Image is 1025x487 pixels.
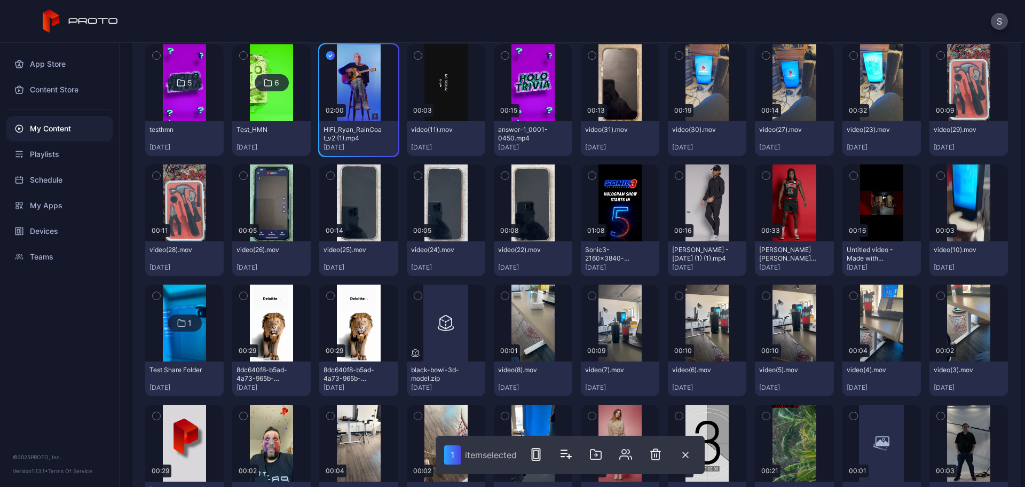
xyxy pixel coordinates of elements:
div: video(31).mov [585,125,644,134]
div: video(10).mov [934,246,992,254]
div: 5 [187,78,192,88]
a: My Apps [6,193,113,218]
a: Content Store [6,77,113,103]
button: video(5).mov[DATE] [755,362,833,396]
a: Terms Of Service [48,468,92,474]
button: video(11).mov[DATE] [407,121,485,156]
div: video(7).mov [585,366,644,374]
div: Tommy Fleetwood - 12.06.24 (1) (1).mp4 [672,246,731,263]
div: [DATE] [672,263,742,272]
button: video(29).mov[DATE] [929,121,1008,156]
button: video(31).mov[DATE] [581,121,659,156]
div: video(25).mov [324,246,382,254]
div: [DATE] [498,143,568,152]
div: [DATE] [236,143,306,152]
button: HiFi_Ryan_RainCoat_v2 (1).mp4[DATE] [319,121,398,156]
div: [DATE] [847,383,917,392]
a: Devices [6,218,113,244]
a: App Store [6,51,113,77]
div: Untitled video - Made with Clipchamp.mp4 [847,246,905,263]
button: black-bowl-3d-model.zip[DATE] [407,362,485,396]
div: video(29).mov [934,125,992,134]
div: © 2025 PROTO, Inc. [13,453,106,461]
button: [PERSON_NAME] - [DATE] (1) (1).mp4[DATE] [668,241,746,276]
button: video(26).mov[DATE] [232,241,311,276]
span: Version 1.13.1 • [13,468,48,474]
button: 8dc640f8-b5ad-4a73-965b-f450a98d5d60 (1).mp4[DATE] [319,362,398,396]
div: [DATE] [672,143,742,152]
button: video(28).mov[DATE] [145,241,224,276]
button: video(25).mov[DATE] [319,241,398,276]
button: [PERSON_NAME] [PERSON_NAME] 1.mp4[DATE] [755,241,833,276]
div: [DATE] [847,263,917,272]
div: [DATE] [934,383,1004,392]
button: Test Share Folder[DATE] [145,362,224,396]
div: [DATE] [411,383,481,392]
div: video(8).mov [498,366,557,374]
div: [DATE] [411,263,481,272]
a: Playlists [6,142,113,167]
div: [DATE] [498,383,568,392]
div: video(5).mov [759,366,818,374]
button: testhmn[DATE] [145,121,224,156]
button: video(10).mov[DATE] [929,241,1008,276]
div: video(26).mov [236,246,295,254]
button: Sonic3-2160x3840-v8.mp4[DATE] [581,241,659,276]
div: Test Share Folder [149,366,208,374]
div: 1 [444,445,461,465]
div: video(4).mov [847,366,905,374]
div: Sonic3-2160x3840-v8.mp4 [585,246,644,263]
div: Test_HMN [236,125,295,134]
div: [DATE] [149,143,219,152]
div: video(3).mov [934,366,992,374]
div: 8dc640f8-b5ad-4a73-965b-f450a98d5d60 (1).mp4 [324,366,382,383]
button: video(30).mov[DATE] [668,121,746,156]
button: answer-1_0001-0450.mp4[DATE] [494,121,572,156]
button: video(24).mov[DATE] [407,241,485,276]
div: [DATE] [324,263,393,272]
div: [DATE] [759,263,829,272]
div: answer-1_0001-0450.mp4 [498,125,557,143]
button: 8dc640f8-b5ad-4a73-965b-f450a98d5d60 (1)(1).mp4[DATE] [232,362,311,396]
button: video(22).mov[DATE] [494,241,572,276]
button: video(27).mov[DATE] [755,121,833,156]
button: video(6).mov[DATE] [668,362,746,396]
a: My Content [6,116,113,142]
div: video(22).mov [498,246,557,254]
div: video(6).mov [672,366,731,374]
a: Schedule [6,167,113,193]
div: black-bowl-3d-model.zip [411,366,470,383]
div: item selected [465,450,517,460]
div: CB Ayo Dosunmu 1.mp4 [759,246,818,263]
div: [DATE] [934,263,1004,272]
button: Test_HMN[DATE] [232,121,311,156]
div: [DATE] [847,143,917,152]
div: 8dc640f8-b5ad-4a73-965b-f450a98d5d60 (1)(1).mp4 [236,366,295,383]
div: [DATE] [585,263,655,272]
button: video(4).mov[DATE] [842,362,921,396]
div: [DATE] [759,383,829,392]
div: video(11).mov [411,125,470,134]
button: S [991,13,1008,30]
div: [DATE] [236,383,306,392]
div: [DATE] [149,383,219,392]
div: HiFi_Ryan_RainCoat_v2 (1).mp4 [324,125,382,143]
div: [DATE] [585,143,655,152]
button: video(3).mov[DATE] [929,362,1008,396]
div: [DATE] [759,143,829,152]
div: [DATE] [324,143,393,152]
div: 1 [188,318,192,328]
a: Teams [6,244,113,270]
div: [DATE] [672,383,742,392]
button: video(8).mov[DATE] [494,362,572,396]
div: [DATE] [324,383,393,392]
div: video(23).mov [847,125,905,134]
div: 6 [274,78,279,88]
div: [DATE] [149,263,219,272]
